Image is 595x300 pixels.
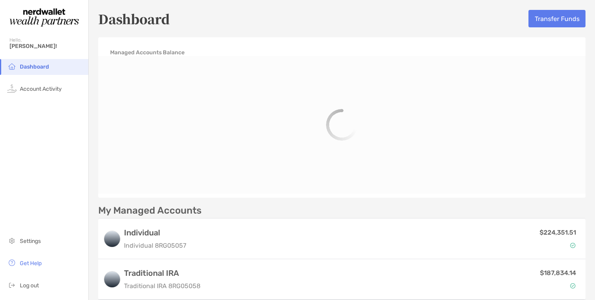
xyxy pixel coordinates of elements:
span: Get Help [20,260,42,267]
span: Log out [20,282,39,289]
img: settings icon [7,236,17,245]
img: logo account [104,231,120,247]
img: logo account [104,271,120,287]
span: Account Activity [20,86,62,92]
h4: Managed Accounts Balance [110,49,185,56]
img: activity icon [7,84,17,93]
p: $187,834.14 [540,268,576,278]
span: [PERSON_NAME]! [10,43,84,50]
img: get-help icon [7,258,17,268]
img: Zoe Logo [10,3,79,32]
p: $224,351.51 [540,227,576,237]
span: Dashboard [20,63,49,70]
p: Traditional IRA 8RG05058 [124,281,200,291]
h3: Individual [124,228,186,237]
button: Transfer Funds [528,10,585,27]
span: Settings [20,238,41,245]
img: logout icon [7,280,17,290]
img: Account Status icon [570,243,576,248]
img: household icon [7,61,17,71]
p: Individual 8RG05057 [124,241,186,250]
p: My Managed Accounts [98,206,202,216]
h5: Dashboard [98,10,170,28]
h3: Traditional IRA [124,268,200,278]
img: Account Status icon [570,283,576,289]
